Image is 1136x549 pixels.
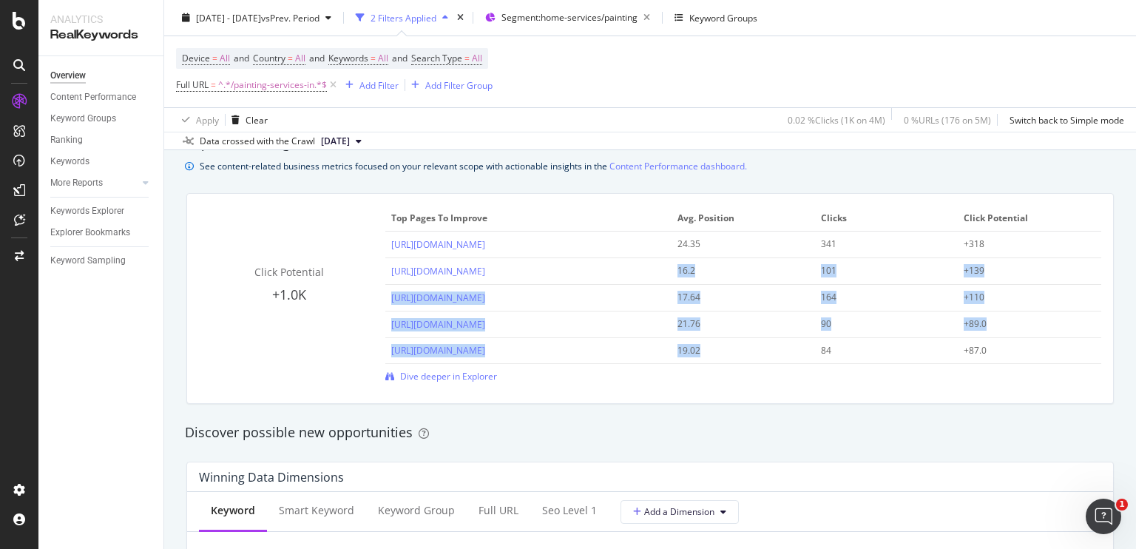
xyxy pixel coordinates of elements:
span: Click Potential [964,212,1092,225]
div: Keywords Explorer [50,203,124,219]
span: and [234,52,249,64]
button: [DATE] [315,132,368,150]
div: Smart Keyword [279,503,354,518]
div: Keyword Groups [689,11,757,24]
div: times [454,10,467,25]
button: Add Filter Group [405,76,493,94]
div: Data crossed with the Crawl [200,135,315,148]
span: = [212,52,217,64]
div: +89.0 [964,317,1082,331]
div: seo Level 1 [542,503,597,518]
button: Keyword Groups [669,6,763,30]
span: Segment: home-services/painting [501,11,638,24]
span: [DATE] - [DATE] [196,11,261,24]
a: Ranking [50,132,153,148]
span: and [392,52,408,64]
div: Full URL [479,503,518,518]
a: [URL][DOMAIN_NAME] [391,238,485,251]
div: Overview [50,68,86,84]
a: Content Performance [50,90,153,105]
a: Keyword Sampling [50,253,153,269]
a: Keywords Explorer [50,203,153,219]
div: Keyword Groups [50,111,116,127]
div: 21.76 [677,317,796,331]
span: Add a Dimension [633,505,714,518]
span: All [220,48,230,69]
span: = [211,78,216,91]
div: 0.02 % Clicks ( 1K on 4M ) [788,113,885,126]
div: 84 [821,344,939,357]
button: Apply [176,108,219,132]
div: Add Filter Group [425,78,493,91]
span: 1 [1116,499,1128,511]
span: Click Potential [254,265,324,279]
button: [DATE] - [DATE]vsPrev. Period [176,6,337,30]
a: [URL][DOMAIN_NAME] [391,292,485,304]
span: All [295,48,305,69]
span: Keywords [328,52,368,64]
span: All [378,48,388,69]
span: 2025 Aug. 4th [321,135,350,148]
span: = [464,52,470,64]
div: Explorer Bookmarks [50,225,130,240]
a: Explorer Bookmarks [50,225,153,240]
div: +318 [964,238,1082,251]
div: Keywords [50,154,89,169]
button: Segment:home-services/painting [479,6,656,30]
div: 2 Filters Applied [371,11,436,24]
span: = [288,52,293,64]
div: info banner [185,158,1115,174]
button: Add Filter [339,76,399,94]
a: Keywords [50,154,153,169]
span: Device [182,52,210,64]
div: 19.02 [677,344,796,357]
div: 16.2 [677,264,796,277]
a: Keyword Groups [50,111,153,127]
div: +139 [964,264,1082,277]
div: Keyword Sampling [50,253,126,269]
div: See content-related business metrics focused on your relevant scope with actionable insights in the [200,158,747,174]
div: 101 [821,264,939,277]
span: +1.0K [272,286,306,303]
span: Search Type [411,52,462,64]
span: All [472,48,482,69]
div: RealKeywords [50,27,152,44]
div: Analytics [50,12,152,27]
div: Winning Data Dimensions [199,470,344,485]
div: Apply [196,113,219,126]
div: 341 [821,238,939,251]
a: More Reports [50,175,138,191]
span: ^.*/painting-services-in.*$ [218,75,327,95]
a: [URL][DOMAIN_NAME] [391,265,485,277]
div: 17.64 [677,291,796,304]
button: Clear [226,108,268,132]
div: 24.35 [677,238,796,251]
button: 2 Filters Applied [350,6,454,30]
div: 90 [821,317,939,331]
div: Content Performance [50,90,136,105]
div: Clear [246,113,268,126]
span: = [371,52,376,64]
span: Clicks [821,212,949,225]
span: Top pages to improve [391,212,662,225]
a: [URL][DOMAIN_NAME] [391,344,485,357]
div: More Reports [50,175,103,191]
div: +87.0 [964,344,1082,357]
span: and [309,52,325,64]
div: Keyword [211,503,255,518]
a: [URL][DOMAIN_NAME] [391,318,485,331]
span: Full URL [176,78,209,91]
iframe: Intercom live chat [1086,499,1121,534]
a: Content Performance dashboard. [609,158,747,174]
button: Add a Dimension [621,500,739,524]
div: Ranking [50,132,83,148]
a: Dive deeper in Explorer [385,370,497,383]
span: Avg. Position [677,212,805,225]
span: Dive deeper in Explorer [400,370,497,383]
button: Switch back to Simple mode [1004,108,1124,132]
div: Discover possible new opportunities [185,423,1115,442]
div: Keyword Group [378,503,455,518]
div: +110 [964,291,1082,304]
div: 0 % URLs ( 176 on 5M ) [904,113,991,126]
div: Add Filter [359,78,399,91]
